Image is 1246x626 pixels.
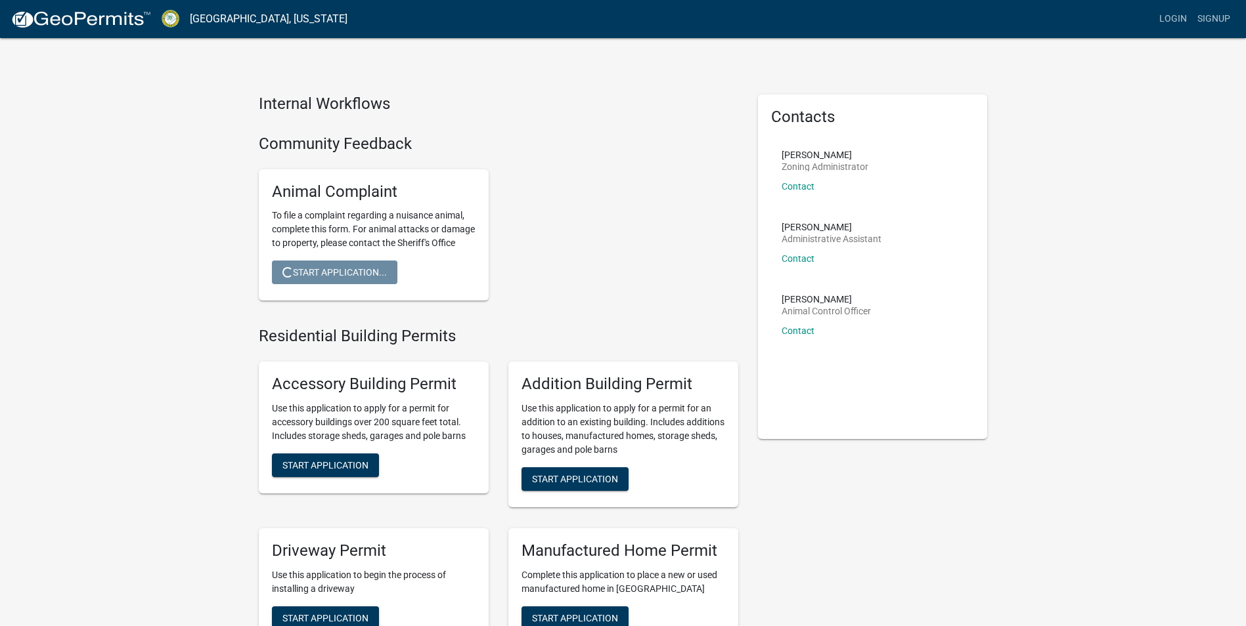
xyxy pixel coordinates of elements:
[532,612,618,623] span: Start Application
[272,541,476,560] h5: Driveway Permit
[259,327,738,346] h4: Residential Building Permits
[782,306,871,316] p: Animal Control Officer
[782,162,868,171] p: Zoning Administrator
[272,375,476,394] h5: Accessory Building Permit
[282,267,387,278] span: Start Application...
[782,222,881,232] p: [PERSON_NAME]
[782,234,881,243] p: Administrative Assistant
[782,325,814,336] a: Contact
[282,459,368,470] span: Start Application
[522,375,725,394] h5: Addition Building Permit
[272,453,379,477] button: Start Application
[782,295,871,304] p: [PERSON_NAME]
[782,253,814,264] a: Contact
[259,94,738,114] h4: Internal Workflows
[522,467,629,491] button: Start Application
[782,150,868,159] p: [PERSON_NAME]
[272,402,476,443] p: Use this application to apply for a permit for accessory buildings over 200 square feet total. In...
[1192,7,1235,31] a: Signup
[1154,7,1192,31] a: Login
[522,568,725,596] p: Complete this application to place a new or used manufactured home in [GEOGRAPHIC_DATA]
[522,402,725,457] p: Use this application to apply for a permit for an addition to an existing building. Includes addi...
[522,541,725,560] h5: Manufactured Home Permit
[272,568,476,596] p: Use this application to begin the process of installing a driveway
[782,181,814,192] a: Contact
[259,135,738,154] h4: Community Feedback
[771,108,975,127] h5: Contacts
[282,612,368,623] span: Start Application
[272,209,476,250] p: To file a complaint regarding a nuisance animal, complete this form. For animal attacks or damage...
[272,261,397,284] button: Start Application...
[272,182,476,201] h5: Animal Complaint
[190,8,347,30] a: [GEOGRAPHIC_DATA], [US_STATE]
[532,473,618,484] span: Start Application
[162,10,179,28] img: Crawford County, Georgia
